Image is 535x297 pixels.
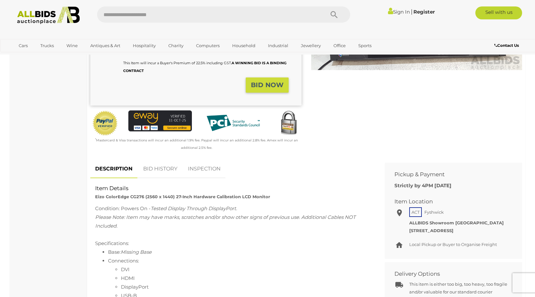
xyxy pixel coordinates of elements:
a: Office [329,40,350,51]
img: Allbids.com.au [14,6,84,24]
li: DisplayPort [121,282,370,291]
small: This Item will incur a Buyer's Premium of 22.5% including GST. [123,61,286,73]
a: DESCRIPTION [90,159,137,179]
a: Charity [164,40,188,51]
a: Sports [354,40,376,51]
h2: Delivery Options [394,271,503,277]
a: Antiques & Art [86,40,124,51]
strong: Eizo ColorEdge CG276 (2560 x 1440) 27-Inch Hardware Calibration LCD Monitor [95,194,270,199]
li: DVI [121,265,370,274]
h2: Item Details [95,185,370,191]
img: PCI DSS compliant [202,110,265,136]
strong: [STREET_ADDRESS] [409,228,453,233]
span: Please Note: Item may have marks, scratches and/or show other signs of previous use. Additional C... [95,214,356,229]
li: HDMI [121,274,370,282]
strong: ALLBIDS Showroom [GEOGRAPHIC_DATA] [409,220,504,225]
h2: Pickup & Payment [394,171,503,178]
div: Specifications: [95,239,370,248]
b: Strictly by 4PM [DATE] [394,182,451,189]
span: ACT [409,207,422,217]
b: A WINNING BID IS A BINDING CONTRACT [123,61,286,73]
li: Base: [108,248,370,256]
span: Fyshwick [423,208,445,216]
span: Tested Display Through DisplayPort. [151,205,237,211]
a: INSPECTION [183,159,225,179]
a: Hospitality [129,40,160,51]
img: Secured by Rapid SSL [276,110,302,136]
img: eWAY Payment Gateway [128,110,192,132]
a: Sign In [388,9,410,15]
span: Missing Base [121,249,152,255]
b: Contact Us [494,43,519,48]
span: | [411,8,412,15]
a: Computers [192,40,224,51]
span: Local Pickup or Buyer to Organise Freight [409,242,497,247]
a: Household [228,40,260,51]
a: Sell with us [475,6,522,19]
a: [GEOGRAPHIC_DATA] [15,51,69,62]
img: Official PayPal Seal [92,110,118,136]
a: Trucks [36,40,58,51]
a: BID HISTORY [138,159,182,179]
a: Wine [62,40,82,51]
a: Industrial [264,40,292,51]
strong: BID NOW [251,81,283,89]
h2: Item Location [394,199,503,205]
a: Jewellery [297,40,325,51]
button: BID NOW [246,77,289,93]
div: Condition: Powers On - [95,204,370,213]
a: Cars [15,40,32,51]
a: Contact Us [494,42,520,49]
small: Mastercard & Visa transactions will incur an additional 1.9% fee. Paypal will incur an additional... [95,138,298,150]
a: Register [413,9,435,15]
button: Search [318,6,350,23]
